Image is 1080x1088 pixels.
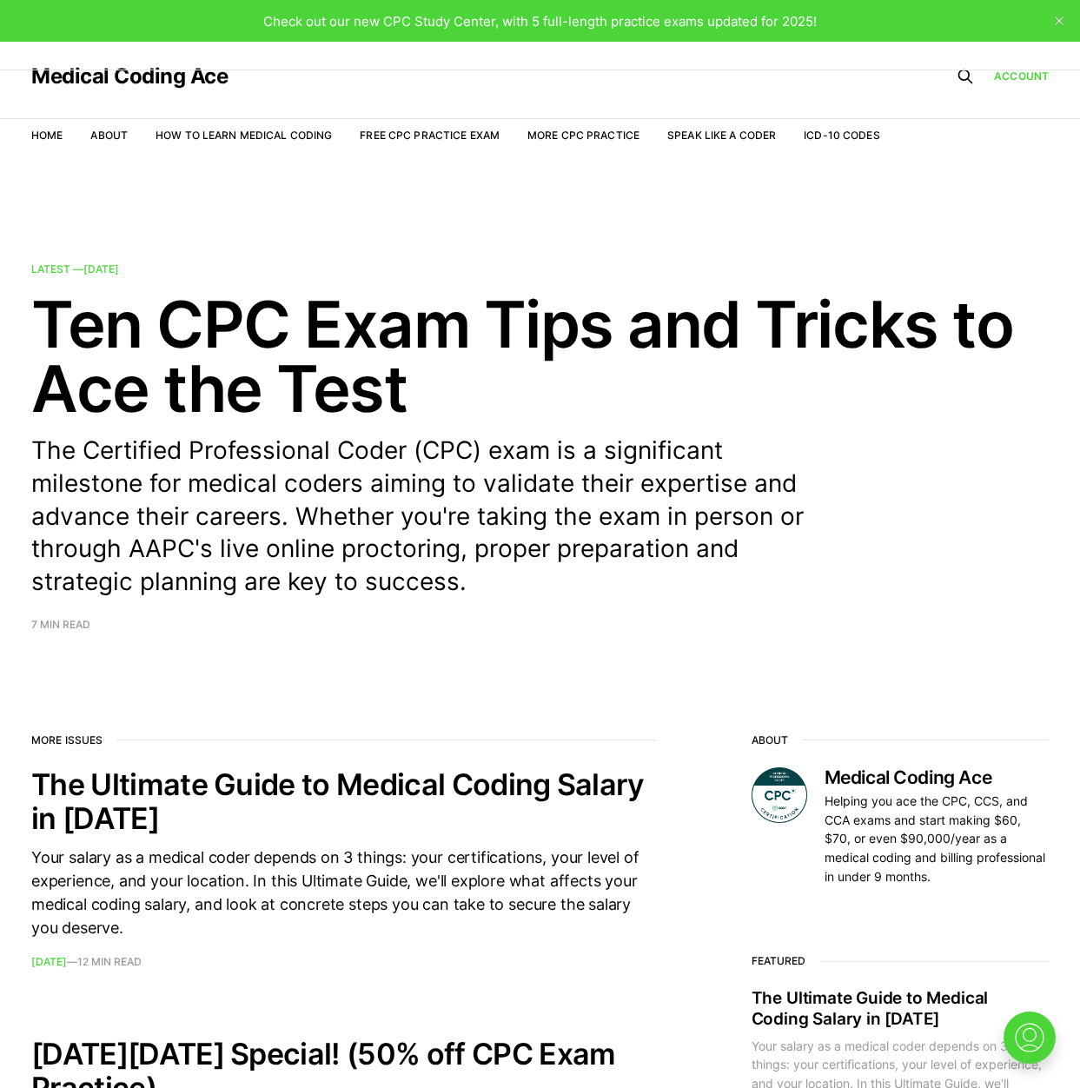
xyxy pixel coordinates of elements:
a: Free CPC Practice Exam [360,129,500,142]
a: The Ultimate Guide to Medical Coding Salary in [DATE] Your salary as a medical coder depends on 3... [31,767,657,967]
span: 12 min read [77,957,142,967]
a: Speak Like a Coder [667,129,776,142]
h2: Ten CPC Exam Tips and Tricks to Ace the Test [31,292,1049,421]
a: Account [994,68,1049,84]
footer: — [31,957,657,967]
p: Helping you ace the CPC, CCS, and CCA exams and start making $60, $70, or even $90,000/year as a ... [825,792,1049,886]
img: Medical Coding Ace [752,767,807,823]
span: 7 min read [31,620,90,630]
button: close [1045,7,1073,35]
a: About [90,129,128,142]
a: Home [31,129,63,142]
h3: Featured [752,955,1049,967]
time: [DATE] [83,262,119,275]
span: Latest — [31,262,119,275]
h2: The Ultimate Guide to Medical Coding Salary in [DATE] [31,767,657,835]
h2: The Ultimate Guide to Medical Coding Salary in [DATE] [752,988,1049,1030]
a: Medical Coding Ace [31,66,228,87]
iframe: portal-trigger [989,1003,1080,1088]
a: ICD-10 Codes [804,129,879,142]
h2: More issues [31,734,657,746]
p: The Certified Professional Coder (CPC) exam is a significant milestone for medical coders aiming ... [31,435,831,599]
a: Latest —[DATE] Ten CPC Exam Tips and Tricks to Ace the Test The Certified Professional Coder (CPC... [31,264,1049,630]
div: Your salary as a medical coder depends on 3 things: your certifications, your level of experience... [31,846,657,939]
a: How to Learn Medical Coding [156,129,332,142]
a: More CPC Practice [527,129,639,142]
h3: Medical Coding Ace [825,767,1049,788]
h2: About [752,734,1049,746]
span: Check out our new CPC Study Center, with 5 full-length practice exams updated for 2025! [263,13,817,30]
time: [DATE] [31,955,67,968]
